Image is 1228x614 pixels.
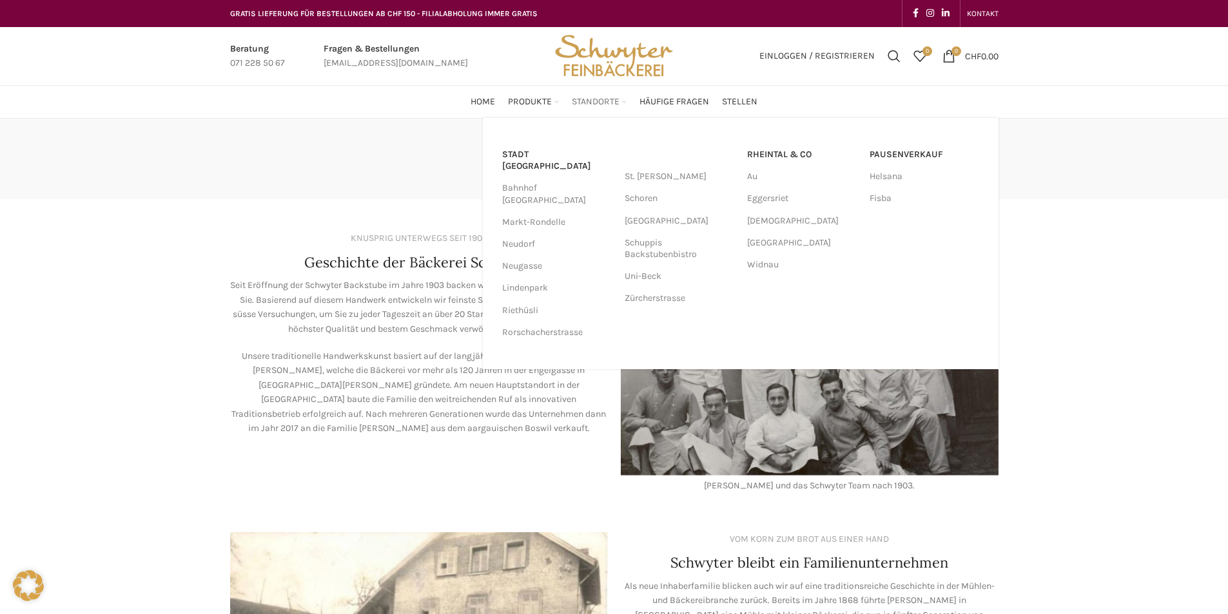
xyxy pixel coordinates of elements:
a: Fisba [870,187,979,209]
a: KONTAKT [967,1,999,26]
a: Infobox link [230,42,285,71]
a: Stellen [722,89,757,115]
a: 0 CHF0.00 [936,43,1005,69]
a: Standorte [572,89,627,115]
a: Site logo [551,50,677,61]
a: Linkedin social link [938,5,953,23]
a: Rorschacherstrasse [502,321,612,343]
a: Schoren [625,187,734,209]
h4: Schwyter bleibt ein Familienunternehmen [670,553,948,573]
a: Produkte [508,89,559,115]
a: Facebook social link [909,5,922,23]
div: VOM KORN ZUM BROT AUS EINER HAND [730,532,889,546]
a: Uni-Beck [625,265,734,287]
a: [GEOGRAPHIC_DATA] [747,232,857,254]
a: Eggersriet [747,187,857,209]
a: Infobox link [324,42,468,71]
a: Au [747,166,857,187]
a: Riethüsli [502,300,612,321]
a: St. [PERSON_NAME] [625,166,734,187]
span: Home [471,96,495,108]
a: Pausenverkauf [870,144,979,166]
div: Main navigation [224,89,1005,115]
span: CHF [965,50,981,61]
a: Helsana [870,166,979,187]
a: Instagram social link [922,5,938,23]
span: Produkte [508,96,552,108]
a: Suchen [881,43,907,69]
a: Home [471,89,495,115]
span: GRATIS LIEFERUNG FÜR BESTELLUNGEN AB CHF 150 - FILIALABHOLUNG IMMER GRATIS [230,9,538,18]
div: [PERSON_NAME] und das Schwyter Team nach 1903. [621,479,999,493]
img: Bäckerei Schwyter [551,27,677,85]
span: Häufige Fragen [639,96,709,108]
a: Neugasse [502,255,612,277]
h4: Geschichte der Bäckerei Schwyter [304,253,534,273]
a: [GEOGRAPHIC_DATA] [625,210,734,232]
p: Unsere traditionelle Handwerkskunst basiert auf der langjährigen Erfahrung der Familie [PERSON_NA... [230,349,608,436]
a: Neudorf [502,233,612,255]
a: Häufige Fragen [639,89,709,115]
a: Bahnhof [GEOGRAPHIC_DATA] [502,177,612,211]
a: Stadt [GEOGRAPHIC_DATA] [502,144,612,177]
a: Zürcherstrasse [625,287,734,309]
div: KNUSPRIG UNTERWEGS SEIT 1903 [351,231,487,245]
span: Einloggen / Registrieren [759,52,875,61]
span: KONTAKT [967,9,999,18]
span: 0 [922,46,932,56]
bdi: 0.00 [965,50,999,61]
span: Standorte [572,96,619,108]
a: 0 [907,43,933,69]
a: Schuppis Backstubenbistro [625,232,734,265]
div: Meine Wunschliste [907,43,933,69]
div: Secondary navigation [960,1,1005,26]
p: Seit Eröffnung der Schwyter Backstube im Jahre 1903 backen wir jeden [DATE] frisches Brot für Sie... [230,278,608,336]
a: Lindenpark [502,277,612,299]
a: RHEINTAL & CO [747,144,857,166]
a: Markt-Rondelle [502,211,612,233]
a: Einloggen / Registrieren [753,43,881,69]
span: Stellen [722,96,757,108]
span: 0 [951,46,961,56]
a: [DEMOGRAPHIC_DATA] [747,210,857,232]
a: Widnau [747,254,857,276]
